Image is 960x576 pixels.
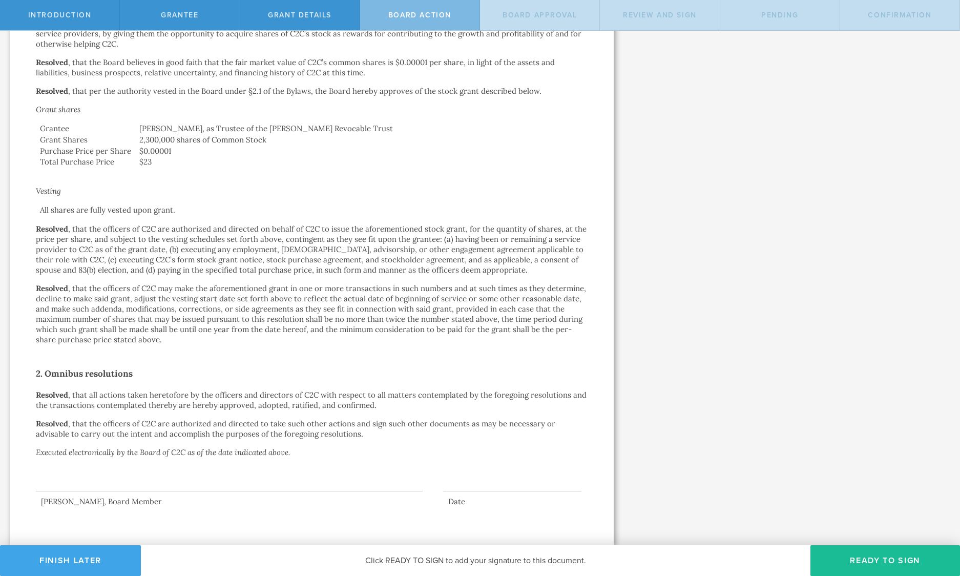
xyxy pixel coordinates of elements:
[36,57,588,78] p: , that the Board believes in good faith that the fair market value of C2C’s common shares is $0.0...
[36,390,588,410] p: , that all actions taken heretofore by the officers and directors of C2C with respect to all matt...
[36,134,135,146] td: Grant Shares
[36,365,588,382] h2: 2. Omnibus resolutions
[36,156,135,168] td: Total Purchase Price
[135,146,588,157] td: $0.00001
[135,123,588,134] td: [PERSON_NAME], as Trustee of the [PERSON_NAME] Revocable Trust
[161,11,198,19] span: Grantee
[36,390,68,400] strong: Resolved
[36,497,423,507] div: [PERSON_NAME], Board Member
[36,123,135,134] td: Grantee
[810,545,960,576] button: Ready to Sign
[388,11,451,19] span: Board Action
[443,497,581,507] div: Date
[868,11,931,19] span: Confirmation
[36,224,68,234] strong: Resolved
[36,447,290,457] em: Executed electronically by the Board of C2C as of the date indicated above.
[268,11,331,19] span: Grant Details
[36,86,68,96] strong: Resolved
[36,146,135,157] td: Purchase Price per Share
[909,496,960,545] iframe: Chat Widget
[36,419,68,428] strong: Resolved
[36,283,68,293] strong: Resolved
[36,204,179,216] td: All shares are fully vested upon grant.
[135,134,588,146] td: 2,300,000 shares of Common Stock
[503,11,577,19] span: Board Approval
[36,57,68,67] strong: Resolved
[36,105,80,114] em: Grant shares
[135,156,588,168] td: $23
[36,419,588,439] p: , that the officers of C2C are authorized and directed to take such other actions and sign such o...
[761,11,798,19] span: Pending
[36,186,61,196] em: Vesting
[623,11,697,19] span: Review and Sign
[28,11,92,19] span: Introduction
[36,86,588,96] p: , that per the authority vested in the Board under §2.1 of the Bylaws, the Board hereby approves ...
[365,556,586,566] span: Click READY TO SIGN to add your signature to this document.
[36,224,588,275] p: , that the officers of C2C are authorized and directed on behalf of C2C to issue the aforemention...
[36,283,588,345] p: , that the officers of C2C may make the aforementioned grant in one or more transactions in such ...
